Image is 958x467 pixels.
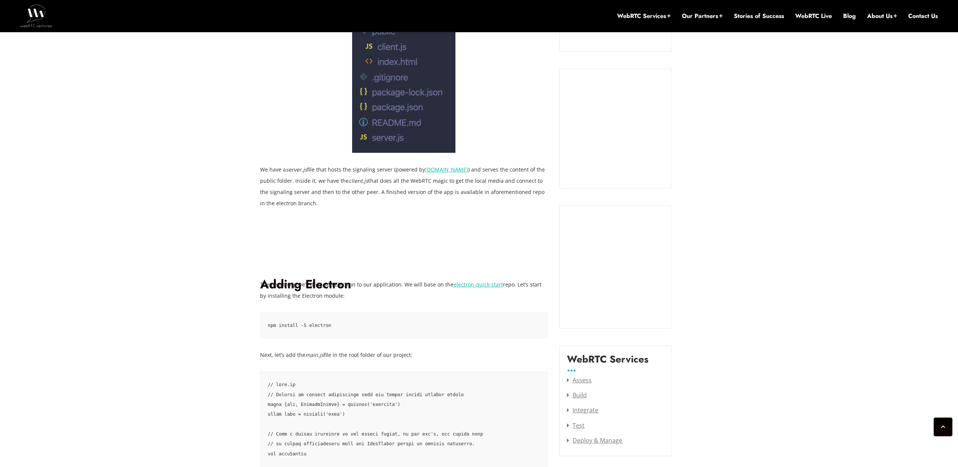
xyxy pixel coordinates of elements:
[567,213,663,321] iframe: Embedded CTA
[349,177,368,184] em: client.js
[908,12,938,20] a: Contact Us
[617,12,671,20] a: WebRTC Services
[286,166,307,173] em: server.js
[260,228,548,292] h1: Adding Electron
[305,351,324,358] em: main.js
[454,281,503,288] a: electron-quick-start
[567,436,622,445] a: Deploy & Manage
[268,321,540,330] code: npm install -S electron
[795,12,832,20] a: WebRTC Live
[682,12,723,20] a: Our Partners
[567,354,649,371] label: WebRTC Services
[260,164,548,209] p: We have a file that hosts the signaling server (powered by ) and serves the content of the public...
[734,12,784,20] a: Stories of Success
[567,406,598,414] a: Integrate
[260,279,548,301] p: The next thing we’ll do is add Electron to our application. We will base on the repo. Let’s start...
[867,12,897,20] a: About Us
[843,12,856,20] a: Blog
[425,166,468,173] a: (opens in a new tab)
[567,77,663,181] iframe: Embedded CTA
[260,349,548,361] p: Next, let’s add the file in the root folder of our project:
[567,391,587,399] a: Build
[567,421,585,430] a: Test
[567,376,592,384] a: Assess
[20,4,52,27] img: WebRTC.ventures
